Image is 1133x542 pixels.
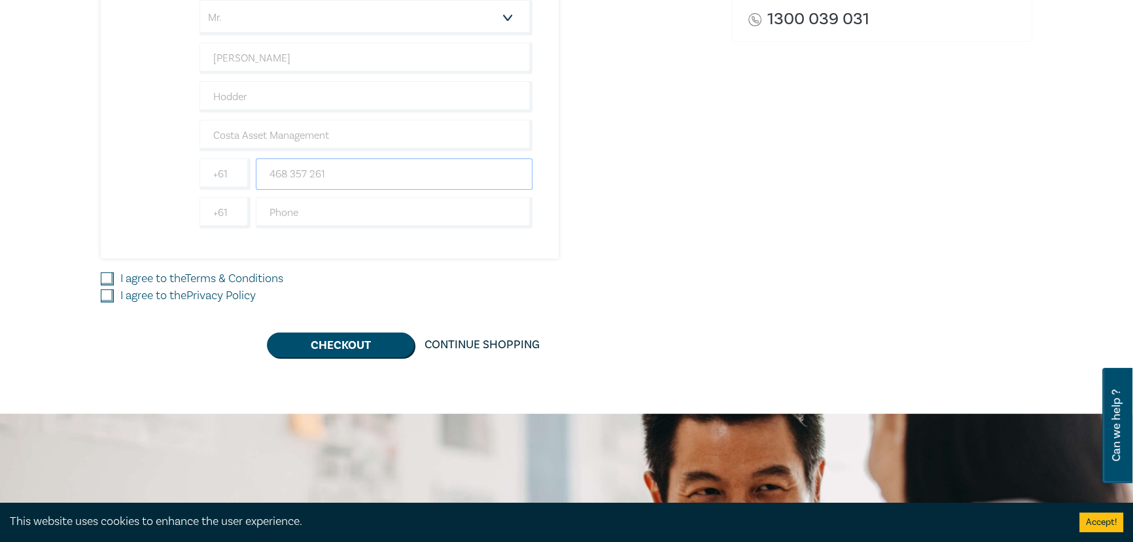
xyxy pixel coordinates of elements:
[200,120,532,151] input: Company
[120,287,256,304] label: I agree to the
[256,158,532,190] input: Mobile*
[256,197,532,228] input: Phone
[267,333,414,357] button: Checkout
[120,270,283,287] label: I agree to the
[10,513,1060,530] div: This website uses cookies to enhance the user experience.
[185,271,283,286] a: Terms & Conditions
[200,158,251,190] input: +61
[1079,513,1123,532] button: Accept cookies
[186,288,256,303] a: Privacy Policy
[767,10,869,28] a: 1300 039 031
[200,81,532,113] input: Last Name*
[414,333,550,357] a: Continue Shopping
[200,43,532,74] input: First Name*
[200,197,251,228] input: +61
[1110,376,1123,475] span: Can we help ?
